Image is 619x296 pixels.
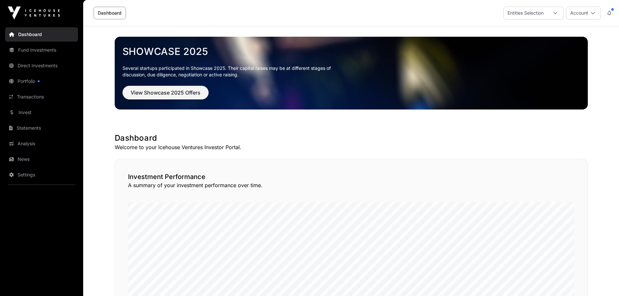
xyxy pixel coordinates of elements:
p: Welcome to your Icehouse Ventures Investor Portal. [115,143,588,151]
a: View Showcase 2025 Offers [123,92,209,99]
a: Invest [5,105,78,120]
h2: Investment Performance [128,172,574,181]
img: Icehouse Ventures Logo [8,6,60,19]
a: Dashboard [94,7,126,19]
button: Account [566,6,601,19]
a: Dashboard [5,27,78,42]
span: View Showcase 2025 Offers [131,89,200,97]
button: View Showcase 2025 Offers [123,86,209,99]
a: Statements [5,121,78,135]
a: Settings [5,168,78,182]
a: Fund Investments [5,43,78,57]
img: Showcase 2025 [115,37,588,109]
p: Several startups participated in Showcase 2025. Their capital raises may be at different stages o... [123,65,341,78]
a: Analysis [5,136,78,151]
a: Transactions [5,90,78,104]
a: Portfolio [5,74,78,88]
a: News [5,152,78,166]
a: Showcase 2025 [123,45,580,57]
a: Direct Investments [5,58,78,73]
h1: Dashboard [115,133,588,143]
div: Entities Selection [504,7,548,19]
p: A summary of your investment performance over time. [128,181,574,189]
